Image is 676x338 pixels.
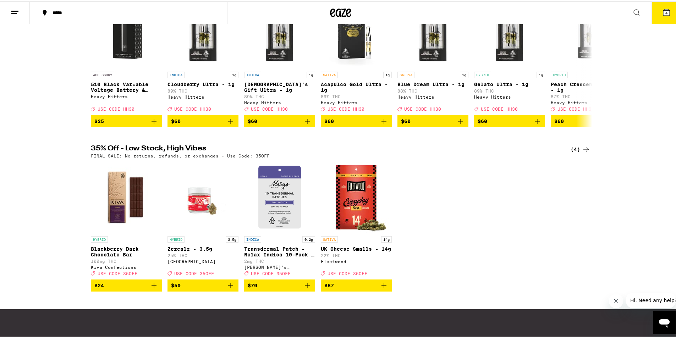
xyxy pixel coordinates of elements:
[324,117,334,123] span: $60
[91,257,162,262] p: 100mg THC
[244,99,315,104] div: Heavy Hitters
[174,106,211,110] span: USE CODE HH30
[230,70,238,77] p: 1g
[91,152,270,157] p: FINAL SALE: No returns, refunds, or exchanges - Use Code: 35OFF
[91,93,162,98] div: Heavy Hitters
[244,245,315,256] p: Transdermal Patch - Relax Indica 10-Pack - 200mg
[244,278,315,290] button: Add to bag
[328,270,367,275] span: USE CODE 35OFF
[551,70,568,77] p: HYBRID
[91,264,162,268] div: Kiva Confections
[91,114,162,126] button: Add to bag
[167,160,238,231] img: Ember Valley - Zerealz - 3.5g
[98,270,137,275] span: USE CODE 35OFF
[321,114,392,126] button: Add to bag
[244,264,315,268] div: [PERSON_NAME]'s Medicinals
[244,93,315,98] p: 89% THC
[244,257,315,262] p: 2mg THC
[551,99,622,104] div: Heavy Hitters
[474,114,545,126] button: Add to bag
[167,70,185,77] p: INDICA
[321,160,392,231] img: Fleetwood - UK Cheese Smalls - 14g
[321,245,392,250] p: UK Cheese Smalls - 14g
[167,278,238,290] button: Add to bag
[167,80,238,86] p: Cloudberry Ultra - 1g
[324,281,334,287] span: $87
[91,80,162,92] p: 510 Black Variable Voltage Battery & Charger
[557,106,594,110] span: USE CODE HH30
[91,278,162,290] button: Add to bag
[167,245,238,250] p: Zerealz - 3.5g
[167,235,185,241] p: HYBRID
[4,5,51,11] span: Hi. Need any help?
[248,281,257,287] span: $70
[244,235,261,241] p: INDICA
[307,70,315,77] p: 1g
[474,80,545,86] p: Gelato Ultra - 1g
[251,270,291,275] span: USE CODE 35OFF
[397,80,468,86] p: Blue Dream Ultra - 1g
[244,114,315,126] button: Add to bag
[383,70,392,77] p: 1g
[665,10,667,14] span: 4
[653,310,676,332] iframe: Button to launch messaging window
[171,117,181,123] span: $60
[91,144,556,152] h2: 35% Off - Low Stock, High Vibes
[551,93,622,98] p: 87% THC
[91,245,162,256] p: Blackberry Dark Chocolate Bar
[474,87,545,92] p: 89% THC
[91,235,108,241] p: HYBRID
[244,160,315,278] a: Open page for Transdermal Patch - Relax Indica 10-Pack - 200mg from Mary's Medicinals
[626,291,676,307] iframe: Message from company
[554,117,564,123] span: $60
[397,87,468,92] p: 88% THC
[91,70,114,77] p: ACCESSORY
[167,252,238,256] p: 25% THC
[94,281,104,287] span: $24
[328,106,364,110] span: USE CODE HH30
[248,117,257,123] span: $60
[397,93,468,98] div: Heavy Hitters
[321,258,392,262] div: Fleetwood
[474,70,491,77] p: HYBRID
[321,99,392,104] div: Heavy Hitters
[91,160,162,231] img: Kiva Confections - Blackberry Dark Chocolate Bar
[460,70,468,77] p: 1g
[551,114,622,126] button: Add to bag
[321,160,392,278] a: Open page for UK Cheese Smalls - 14g from Fleetwood
[98,106,134,110] span: USE CODE HH30
[244,80,315,92] p: [DEMOGRAPHIC_DATA]'s Gift Ultra - 1g
[167,87,238,92] p: 89% THC
[321,278,392,290] button: Add to bag
[226,235,238,241] p: 3.5g
[167,114,238,126] button: Add to bag
[244,160,315,231] img: Mary's Medicinals - Transdermal Patch - Relax Indica 10-Pack - 200mg
[571,144,590,152] a: (4)
[397,114,468,126] button: Add to bag
[302,235,315,241] p: 0.2g
[478,117,487,123] span: $60
[94,117,104,123] span: $25
[321,235,338,241] p: SATIVA
[551,80,622,92] p: Peach Crescendo Ultra - 1g
[171,281,181,287] span: $50
[167,258,238,262] div: [GEOGRAPHIC_DATA]
[404,106,441,110] span: USE CODE HH30
[91,160,162,278] a: Open page for Blackberry Dark Chocolate Bar from Kiva Confections
[381,235,392,241] p: 14g
[474,93,545,98] div: Heavy Hitters
[167,160,238,278] a: Open page for Zerealz - 3.5g from Ember Valley
[609,293,623,307] iframe: Close message
[321,93,392,98] p: 89% THC
[244,70,261,77] p: INDICA
[321,80,392,92] p: Acapulco Gold Ultra - 1g
[537,70,545,77] p: 1g
[321,70,338,77] p: SATIVA
[321,252,392,256] p: 22% THC
[401,117,411,123] span: $60
[174,270,214,275] span: USE CODE 35OFF
[251,106,288,110] span: USE CODE HH30
[397,70,414,77] p: SATIVA
[167,93,238,98] div: Heavy Hitters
